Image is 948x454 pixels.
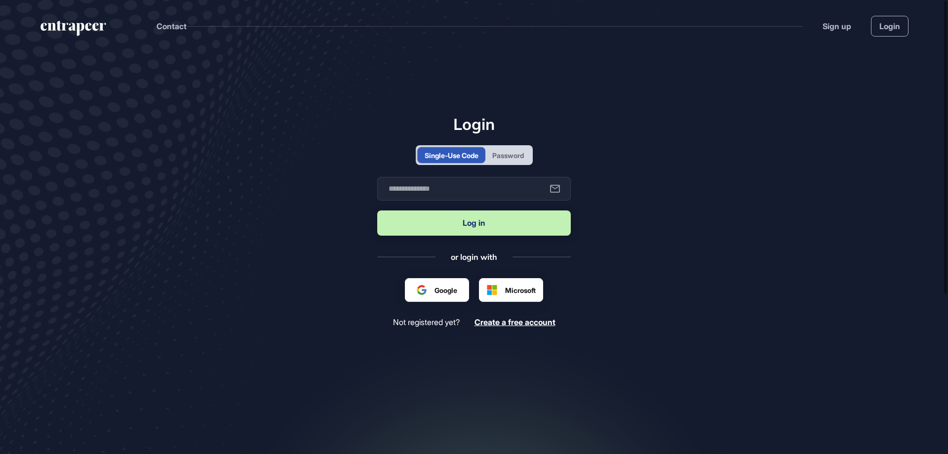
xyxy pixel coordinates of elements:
button: Log in [377,210,571,236]
span: Microsoft [505,285,536,295]
a: Create a free account [474,318,555,327]
button: Contact [157,20,187,33]
div: Single-Use Code [425,150,478,161]
a: Sign up [823,20,851,32]
a: entrapeer-logo [39,21,107,40]
div: or login with [451,251,497,262]
span: Not registered yet? [393,318,460,327]
a: Login [871,16,908,37]
h1: Login [377,115,571,133]
div: Password [492,150,524,161]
